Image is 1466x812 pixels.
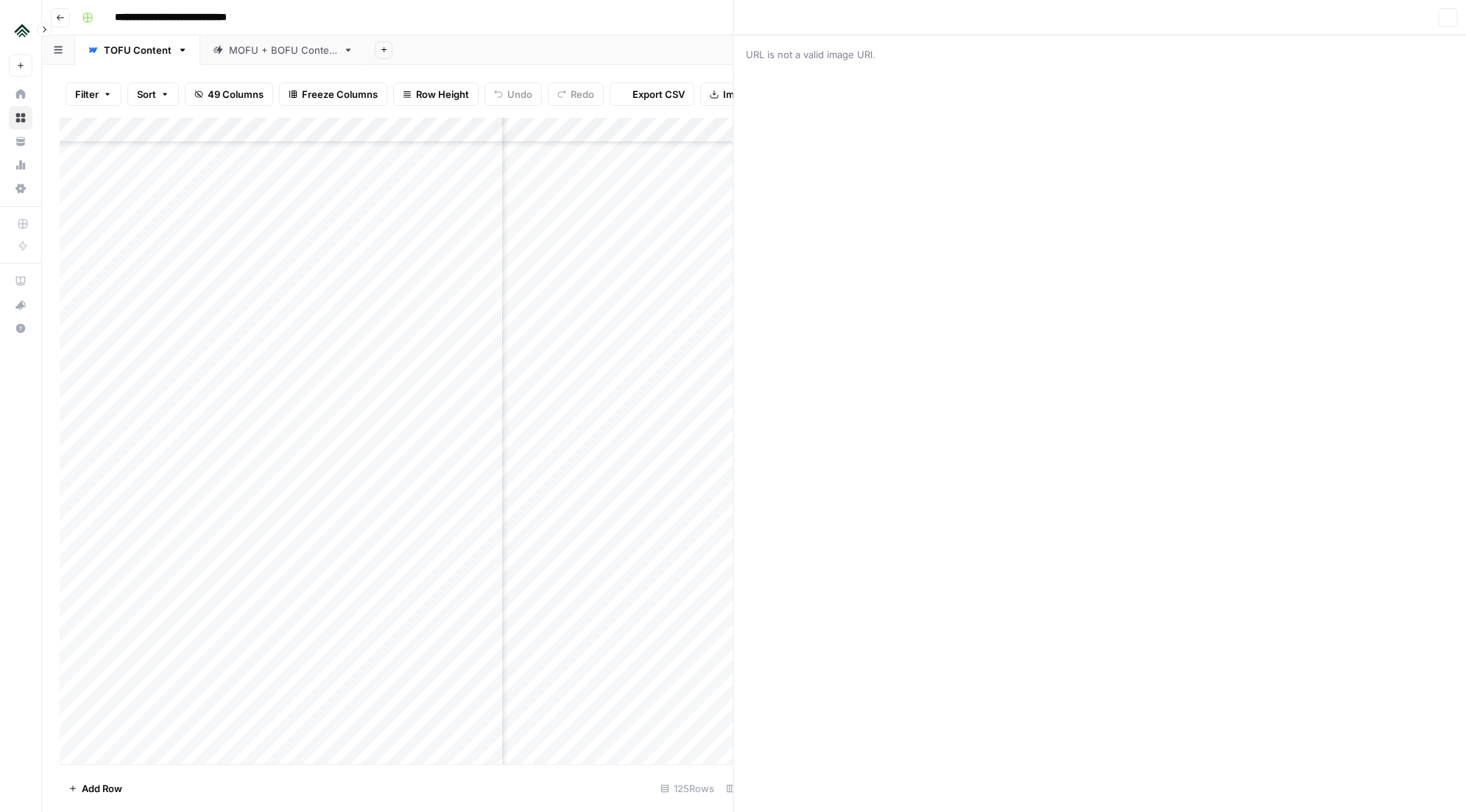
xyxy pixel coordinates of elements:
span: Undo [507,87,532,102]
button: Import CSV [700,82,786,106]
a: AirOps Academy [9,269,32,293]
span: Filter [75,87,99,102]
span: Freeze Columns [302,87,378,102]
button: Help + Support [9,317,32,340]
span: Add Row [82,781,122,796]
span: Row Height [416,87,469,102]
button: 49 Columns [185,82,273,106]
span: 49 Columns [208,87,264,102]
button: Row Height [393,82,479,106]
a: Browse [9,106,32,130]
button: Filter [66,82,121,106]
button: Export CSV [610,82,694,106]
a: Home [9,82,32,106]
a: Your Data [9,130,32,153]
button: What's new? [9,293,32,317]
button: Redo [548,82,604,106]
span: Import CSV [723,87,776,102]
button: Undo [484,82,542,106]
div: TOFU Content [104,43,172,57]
a: Usage [9,153,32,177]
span: Redo [571,87,594,102]
a: MOFU + BOFU Content [200,35,366,65]
a: Settings [9,177,32,200]
div: What's new? [10,294,32,316]
button: Freeze Columns [279,82,387,106]
button: Workspace: Uplisting [9,12,32,49]
div: 125 Rows [655,777,720,800]
span: Sort [137,87,156,102]
a: TOFU Content [75,35,200,65]
div: 18/49 Columns [720,777,828,800]
div: MOFU + BOFU Content [229,43,337,57]
span: Export CSV [632,87,685,102]
img: Uplisting Logo [9,17,35,43]
button: Add Row [60,777,131,800]
div: URL is not a valid image URl. [746,47,875,62]
button: Sort [127,82,179,106]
